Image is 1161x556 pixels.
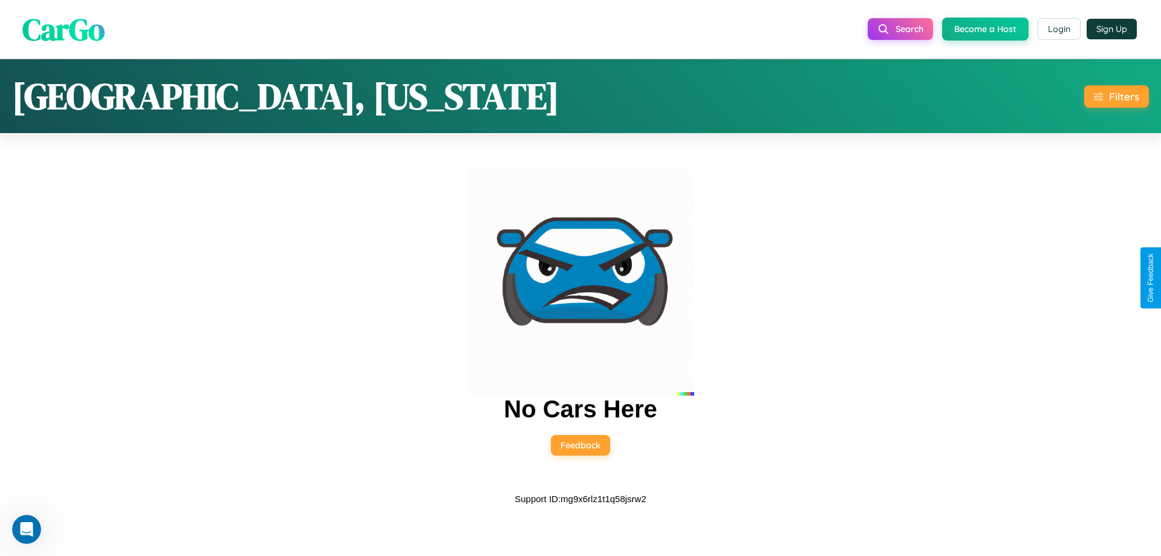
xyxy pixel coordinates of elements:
span: Search [896,24,923,34]
button: Sign Up [1087,19,1137,39]
button: Search [868,18,933,40]
span: CarGo [22,8,105,50]
iframe: Intercom live chat [12,515,41,544]
h2: No Cars Here [504,396,657,423]
p: Support ID: mg9x6rlz1t1q58jsrw2 [515,491,646,507]
button: Filters [1084,85,1149,108]
button: Become a Host [942,18,1029,41]
button: Feedback [551,435,610,456]
div: Give Feedback [1146,253,1155,303]
img: car [467,168,694,396]
div: Filters [1109,90,1139,103]
h1: [GEOGRAPHIC_DATA], [US_STATE] [12,71,559,121]
button: Login [1038,18,1081,40]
